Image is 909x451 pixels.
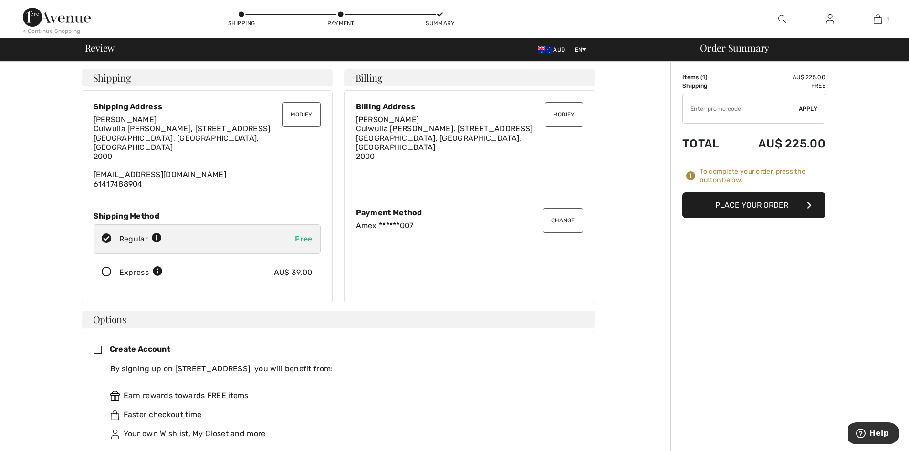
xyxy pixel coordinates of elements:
[874,13,882,25] img: My Bag
[826,13,834,25] img: My Info
[545,102,583,127] button: Modify
[682,73,733,82] td: Items ( )
[110,391,120,401] img: rewards.svg
[110,428,575,440] div: Your own Wishlist, My Closet and more
[682,82,733,90] td: Shipping
[356,208,583,217] div: Payment Method
[119,267,163,278] div: Express
[94,102,321,111] div: Shipping Address
[700,168,825,185] div: To complete your order, press the button below.
[23,27,81,35] div: < Continue Shopping
[575,46,587,53] span: EN
[733,73,825,82] td: AU$ 225.00
[110,345,170,354] span: Create Account
[326,19,355,28] div: Payment
[538,46,553,54] img: Australian Dollar
[110,409,575,420] div: Faster checkout time
[355,73,383,83] span: Billing
[356,124,533,161] span: Culwulla [PERSON_NAME], [STREET_ADDRESS] [GEOGRAPHIC_DATA], [GEOGRAPHIC_DATA], [GEOGRAPHIC_DATA] ...
[683,94,799,123] input: Promo code
[778,13,786,25] img: search the website
[110,430,120,439] img: ownWishlist.svg
[119,233,162,245] div: Regular
[94,124,271,161] span: Culwulla [PERSON_NAME], [STREET_ADDRESS] [GEOGRAPHIC_DATA], [GEOGRAPHIC_DATA], [GEOGRAPHIC_DATA] ...
[110,363,575,375] div: By signing up on [STREET_ADDRESS], you will benefit from:
[887,15,889,23] span: 1
[818,13,842,25] a: Sign In
[85,43,115,52] span: Review
[94,115,321,189] div: [EMAIL_ADDRESS][DOMAIN_NAME] 61417488904
[682,127,733,160] td: Total
[426,19,454,28] div: Summary
[854,13,901,25] a: 1
[94,211,321,220] div: Shipping Method
[82,311,595,328] h4: Options
[356,102,583,111] div: Billing Address
[282,102,321,127] button: Modify
[848,422,899,446] iframe: Opens a widget where you can find more information
[682,192,825,218] button: Place Your Order
[110,390,575,401] div: Earn rewards towards FREE items
[702,74,705,81] span: 1
[295,234,312,243] span: Free
[356,115,419,124] span: [PERSON_NAME]
[799,105,818,113] span: Apply
[93,73,131,83] span: Shipping
[733,82,825,90] td: Free
[227,19,256,28] div: Shipping
[689,43,903,52] div: Order Summary
[733,127,825,160] td: AU$ 225.00
[110,410,120,420] img: faster.svg
[94,115,157,124] span: [PERSON_NAME]
[274,267,313,278] div: AU$ 39.00
[543,208,583,233] button: Change
[23,8,91,27] img: 1ère Avenue
[538,46,569,53] span: AUD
